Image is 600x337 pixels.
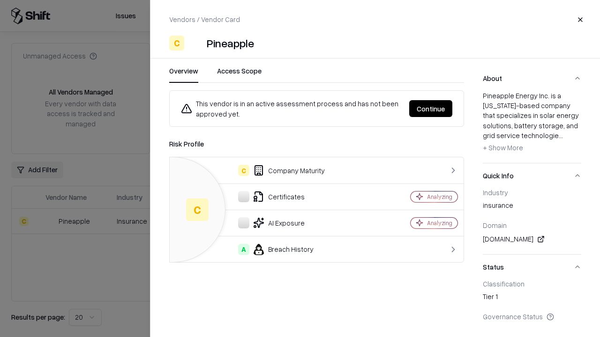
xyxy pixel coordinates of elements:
button: Access Scope [217,66,262,83]
span: + Show More [483,143,523,152]
div: Breach History [177,244,378,255]
p: Vendors / Vendor Card [169,15,240,24]
div: Pineapple Energy Inc. is a [US_STATE]-based company that specializes in solar energy solutions, b... [483,91,581,155]
div: C [238,165,249,176]
div: Domain [483,221,581,229]
div: C [169,36,184,51]
div: [DOMAIN_NAME] [483,234,581,245]
img: Pineapple [188,36,203,51]
button: About [483,66,581,91]
div: About [483,91,581,163]
div: Risk Profile [169,138,464,149]
button: + Show More [483,140,523,155]
div: Tier 1 [483,292,581,305]
div: Pineapple [207,36,254,51]
div: This vendor is in an active assessment process and has not been approved yet. [181,98,402,119]
button: Continue [409,100,452,117]
button: Overview [169,66,198,83]
div: Analyzing [427,219,452,227]
div: AI Exposure [177,217,378,228]
div: C [186,198,209,221]
div: A [238,244,249,255]
div: Analyzing [427,193,452,201]
span: ... [559,131,563,139]
div: insurance [483,200,581,213]
button: Quick Info [483,163,581,188]
div: Industry [483,188,581,197]
div: Company Maturity [177,165,378,176]
button: Status [483,255,581,279]
div: Governance Status [483,312,581,321]
div: Quick Info [483,188,581,254]
div: Classification [483,279,581,288]
div: Certificates [177,191,378,202]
